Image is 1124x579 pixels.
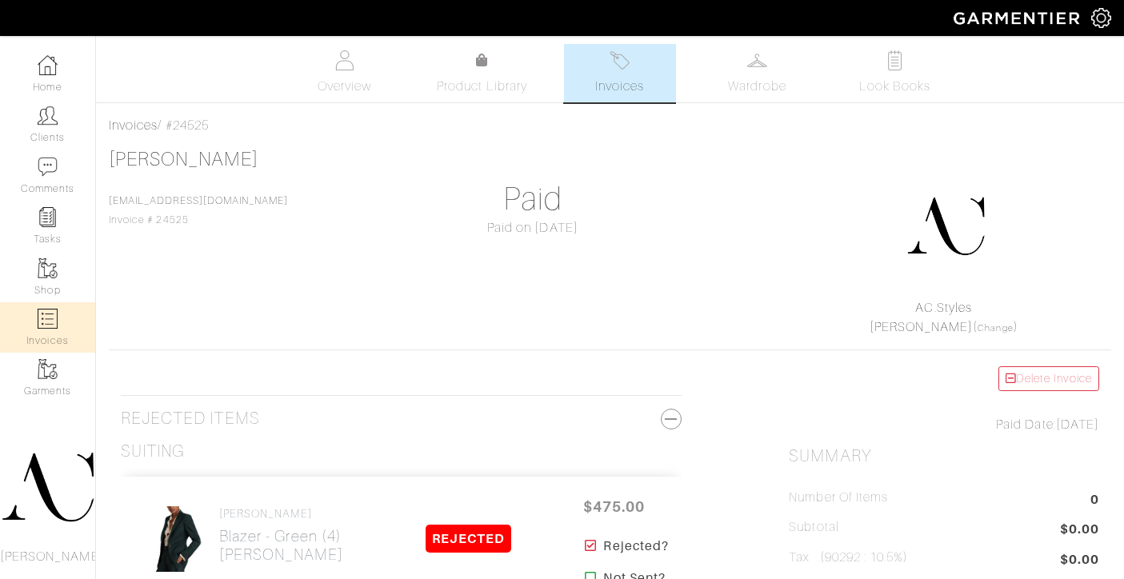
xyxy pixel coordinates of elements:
[603,537,668,556] strong: Rejected?
[38,106,58,126] img: clients-icon-6bae9207a08558b7cb47a8932f037763ab4055f8c8b6bfacd5dc20c3e0201464.png
[426,51,538,96] a: Product Library
[109,149,258,170] a: [PERSON_NAME]
[38,258,58,278] img: garments-icon-b7da505a4dc4fd61783c78ac3ca0ef83fa9d6f193b1c9dc38574b1d14d53ca28.png
[38,55,58,75] img: dashboard-icon-dbcd8f5a0b271acd01030246c82b418ddd0df26cd7fceb0bd07c9910d44c42f6.png
[38,207,58,227] img: reminder-icon-8004d30b9f0a5d33ae49ab947aed9ed385cf756f9e5892f1edd6e32f2345188e.png
[906,186,986,266] img: DupYt8CPKc6sZyAt3svX5Z74.png
[38,309,58,329] img: orders-icon-0abe47150d42831381b5fb84f609e132dff9fe21cb692f30cb5eec754e2cba89.png
[334,50,354,70] img: basicinfo-40fd8af6dae0f16599ec9e87c0ef1c0a1fdea2edbe929e3d69a839185d80c458.svg
[789,490,888,505] h5: Number of Items
[219,507,343,564] a: [PERSON_NAME] Blazer - Green (4)[PERSON_NAME]
[426,525,511,553] span: REJECTED
[795,298,1092,337] div: ( )
[1090,490,1099,512] span: 0
[839,44,951,102] a: Look Books
[1091,8,1111,28] img: gear-icon-white-bd11855cb880d31180b6d7d6211b90ccbf57a29d726f0c71d8c61bd08dd39cc2.png
[219,507,343,521] h4: [PERSON_NAME]
[702,44,814,102] a: Wardrobe
[109,116,1111,135] div: / #24525
[885,50,905,70] img: todo-9ac3debb85659649dc8f770b8b6100bb5dab4b48dedcbae339e5042a72dfd3cc.svg
[564,44,676,102] a: Invoices
[870,320,974,334] a: [PERSON_NAME]
[378,180,688,218] h1: Paid
[318,77,371,96] span: Overview
[946,4,1091,32] img: garmentier-logo-header-white-b43fb05a5012e4ada735d5af1a66efaba907eab6374d6393d1fbf88cb4ef424d.png
[915,301,971,315] a: AC.Styles
[219,527,343,564] h2: Blazer - Green (4) [PERSON_NAME]
[121,409,682,429] h3: Rejected Items
[1060,520,1099,541] span: $0.00
[998,366,1099,391] a: Delete Invoice
[789,520,838,535] h5: Subtotal
[566,489,662,524] span: $475.00
[595,77,644,96] span: Invoices
[38,359,58,379] img: garments-icon-b7da505a4dc4fd61783c78ac3ca0ef83fa9d6f193b1c9dc38574b1d14d53ca28.png
[109,195,288,206] a: [EMAIL_ADDRESS][DOMAIN_NAME]
[1060,550,1099,569] span: $0.00
[38,157,58,177] img: comment-icon-a0a6a9ef722e966f86d9cbdc48e553b5cf19dbc54f86b18d962a5391bc8f6eb6.png
[289,44,401,102] a: Overview
[109,118,158,133] a: Invoices
[996,417,1056,432] span: Paid Date:
[152,505,206,573] img: 1bPxqmdLkMhJrGjweGrZendk
[859,77,930,96] span: Look Books
[789,550,908,565] h5: Tax (90292 : 10.5%)
[789,415,1099,434] div: [DATE]
[121,441,185,461] h3: Suiting
[978,323,1013,333] a: Change
[378,218,688,238] div: Paid on [DATE]
[789,446,1099,466] h2: Summary
[747,50,767,70] img: wardrobe-487a4870c1b7c33e795ec22d11cfc2ed9d08956e64fb3008fe2437562e282088.svg
[610,50,630,70] img: orders-27d20c2124de7fd6de4e0e44c1d41de31381a507db9b33961299e4e07d508b8c.svg
[437,77,527,96] span: Product Library
[109,195,288,226] span: Invoice # 24525
[728,77,786,96] span: Wardrobe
